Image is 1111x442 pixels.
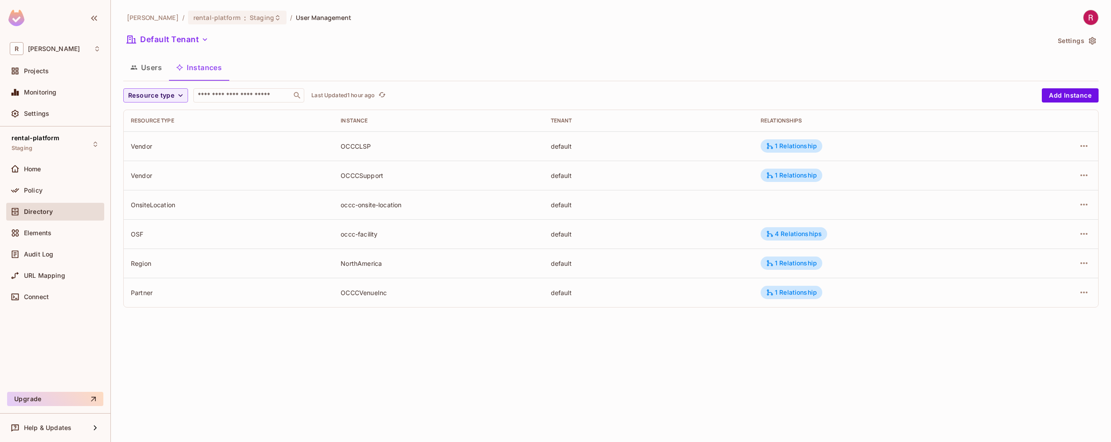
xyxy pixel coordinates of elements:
[341,230,536,238] div: occc-facility
[24,251,53,258] span: Audit Log
[551,117,746,124] div: Tenant
[250,13,274,22] span: Staging
[24,424,71,431] span: Help & Updates
[131,259,326,268] div: Region
[182,13,185,22] li: /
[766,171,817,179] div: 1 Relationship
[341,201,536,209] div: occc-onsite-location
[551,288,746,297] div: default
[24,89,57,96] span: Monitoring
[10,42,24,55] span: R
[551,230,746,238] div: default
[131,230,326,238] div: OSF
[761,117,1001,124] div: Relationships
[8,10,24,26] img: SReyMgAAAABJRU5ErkJggg==
[296,13,351,22] span: User Management
[24,67,49,75] span: Projects
[311,92,375,99] p: Last Updated 1 hour ago
[24,208,53,215] span: Directory
[766,288,817,296] div: 1 Relationship
[551,142,746,150] div: default
[766,142,817,150] div: 1 Relationship
[551,201,746,209] div: default
[551,171,746,180] div: default
[1042,88,1099,103] button: Add Instance
[766,230,822,238] div: 4 Relationships
[375,90,388,101] span: Click to refresh data
[131,142,326,150] div: Vendor
[193,13,240,22] span: rental-platform
[1054,34,1099,48] button: Settings
[24,293,49,300] span: Connect
[341,171,536,180] div: OCCCSupport
[123,32,212,47] button: Default Tenant
[24,229,51,237] span: Elements
[12,134,59,142] span: rental-platform
[243,14,247,21] span: :
[123,56,169,79] button: Users
[169,56,229,79] button: Instances
[766,259,817,267] div: 1 Relationship
[127,13,179,22] span: the active workspace
[28,45,80,52] span: Workspace: roy-poc
[1084,10,1098,25] img: roy zhang
[551,259,746,268] div: default
[131,171,326,180] div: Vendor
[378,91,386,100] span: refresh
[128,90,174,101] span: Resource type
[131,201,326,209] div: OnsiteLocation
[7,392,103,406] button: Upgrade
[123,88,188,103] button: Resource type
[341,259,536,268] div: NorthAmerica
[12,145,32,152] span: Staging
[341,117,536,124] div: Instance
[341,288,536,297] div: OCCCVenueInc
[131,117,326,124] div: Resource type
[24,272,65,279] span: URL Mapping
[131,288,326,297] div: Partner
[24,110,49,117] span: Settings
[24,166,41,173] span: Home
[290,13,292,22] li: /
[24,187,43,194] span: Policy
[341,142,536,150] div: OCCCLSP
[377,90,388,101] button: refresh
